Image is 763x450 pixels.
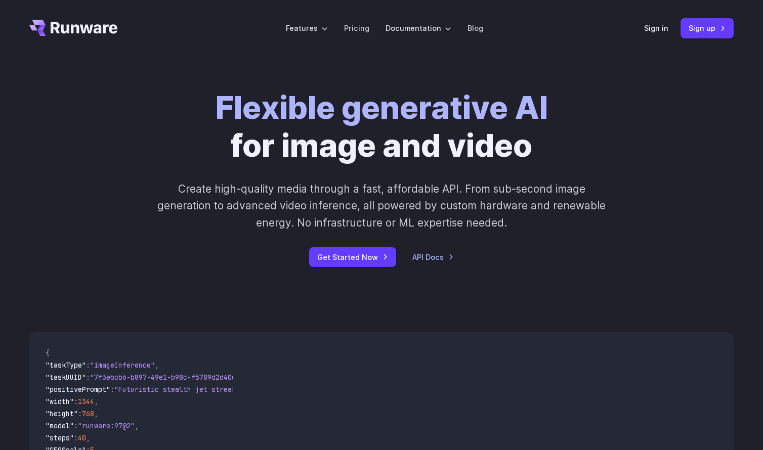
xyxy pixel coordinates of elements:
span: : [86,361,90,370]
span: 1344 [78,397,94,406]
span: : [74,397,78,406]
span: "positivePrompt" [46,385,110,394]
span: { [46,348,50,357]
span: : [74,433,78,442]
h1: for image and video [216,89,548,164]
span: , [94,409,98,418]
span: "taskUUID" [46,373,86,382]
a: Blog [468,22,483,34]
span: "taskType" [46,361,86,370]
span: "steps" [46,433,74,442]
span: , [94,397,98,406]
span: , [86,433,90,442]
span: : [86,373,90,382]
a: Sign up [681,18,734,38]
span: "height" [46,409,78,418]
span: "width" [46,397,74,406]
span: , [155,361,159,370]
span: "7f3ebcb6-b897-49e1-b98c-f5789d2d40d7" [90,373,244,382]
a: Get Started Now [309,247,396,267]
span: "imageInference" [90,361,155,370]
span: "model" [46,421,74,430]
a: Sign in [644,22,668,34]
span: : [110,385,114,394]
span: , [135,421,139,430]
a: Pricing [344,22,369,34]
label: Documentation [386,22,451,34]
a: Go to / [29,20,117,36]
span: 768 [82,409,94,418]
span: : [74,421,78,430]
span: : [78,409,82,418]
span: "runware:97@2" [78,421,135,430]
p: Create high-quality media through a fast, affordable API. From sub-second image generation to adv... [156,181,607,231]
span: "Futuristic stealth jet streaking through a neon-lit cityscape with glowing purple exhaust" [114,385,483,394]
label: Features [286,22,328,34]
span: 40 [78,433,86,442]
strong: Flexible generative AI [216,88,548,126]
a: API Docs [412,251,454,263]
